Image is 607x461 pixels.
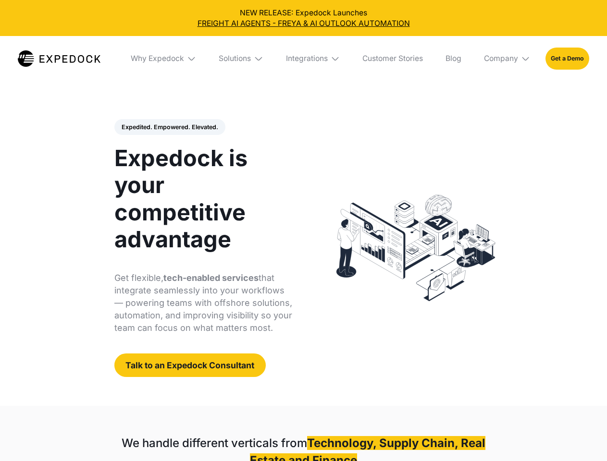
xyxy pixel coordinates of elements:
strong: tech-enabled services [163,273,259,283]
strong: We handle different verticals from [122,436,307,450]
div: Why Expedock [123,36,204,81]
div: NEW RELEASE: Expedock Launches [8,8,600,29]
div: Solutions [219,54,251,63]
a: Talk to an Expedock Consultant [114,353,266,377]
a: Get a Demo [545,48,589,69]
a: Customer Stories [355,36,430,81]
iframe: Chat Widget [559,415,607,461]
div: Integrations [286,54,328,63]
a: FREIGHT AI AGENTS - FREYA & AI OUTLOOK AUTOMATION [8,18,600,29]
div: Company [484,54,518,63]
div: Solutions [211,36,271,81]
h1: Expedock is your competitive advantage [114,145,293,253]
p: Get flexible, that integrate seamlessly into your workflows — powering teams with offshore soluti... [114,272,293,334]
div: Company [476,36,538,81]
a: Blog [438,36,469,81]
div: Integrations [278,36,347,81]
div: Why Expedock [131,54,184,63]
